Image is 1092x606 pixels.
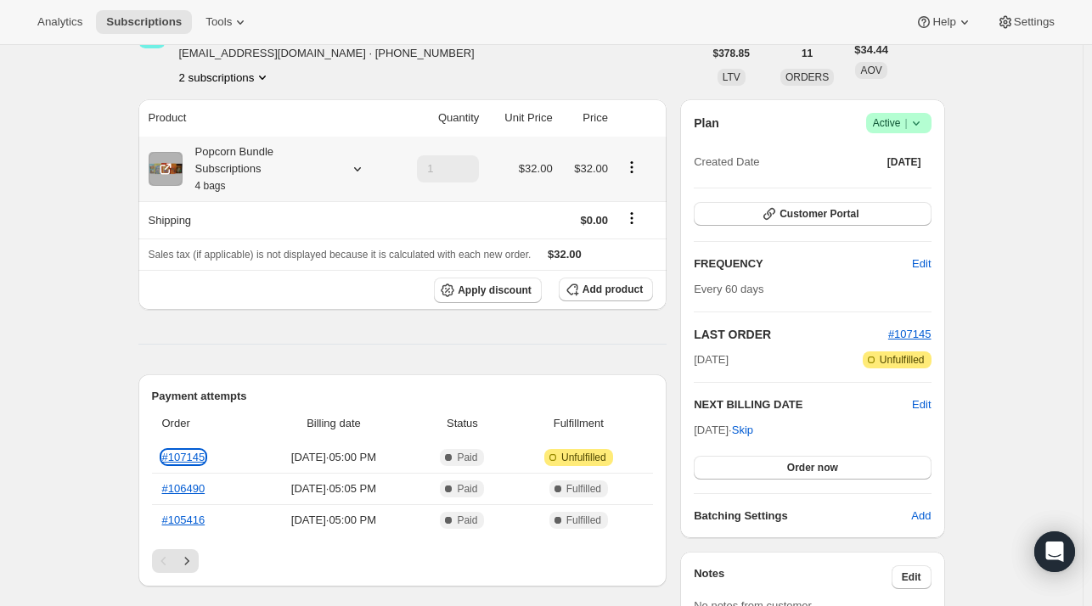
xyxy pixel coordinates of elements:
button: Add product [559,278,653,301]
h2: LAST ORDER [694,326,888,343]
span: Every 60 days [694,283,763,295]
span: [DATE] · 05:00 PM [256,449,410,466]
span: $34.44 [854,42,888,59]
small: 4 bags [195,180,226,192]
span: Order now [787,461,838,474]
span: ORDERS [785,71,829,83]
span: [DATE] · 05:05 PM [256,480,410,497]
span: $0.00 [580,214,608,227]
button: Next [175,549,199,573]
button: Settings [987,10,1065,34]
th: Price [558,99,613,137]
div: Open Intercom Messenger [1034,531,1075,572]
button: Help [905,10,982,34]
button: Apply discount [434,278,542,303]
button: Customer Portal [694,202,931,226]
span: | [904,116,907,130]
span: Subscriptions [106,15,182,29]
button: 11 [791,42,823,65]
h2: Payment attempts [152,388,654,405]
button: Product actions [179,69,272,86]
span: Active [873,115,925,132]
span: LTV [723,71,740,83]
span: Apply discount [458,283,532,297]
span: Paid [457,451,477,464]
a: #107145 [888,328,932,340]
span: Billing date [256,415,410,432]
span: Skip [732,422,753,439]
button: Product actions [618,158,645,177]
span: $378.85 [713,47,750,60]
span: Status [420,415,504,432]
th: Shipping [138,201,394,238]
span: $32.00 [548,248,582,261]
button: Add [901,502,941,530]
span: Unfulfilled [880,353,925,367]
span: Add [911,508,931,525]
span: [DATE] · 05:00 PM [256,512,410,529]
button: Tools [195,10,259,34]
h2: Plan [694,115,719,132]
span: $32.00 [519,162,553,175]
button: Edit [892,565,932,589]
button: Shipping actions [618,209,645,227]
button: Subscriptions [96,10,192,34]
span: $32.00 [574,162,608,175]
span: Customer Portal [780,207,858,221]
a: #105416 [162,513,205,526]
th: Quantity [393,99,484,137]
span: Fulfilled [566,482,601,496]
span: 11 [802,47,813,60]
h2: FREQUENCY [694,255,912,272]
h3: Notes [694,565,892,589]
h2: NEXT BILLING DATE [694,396,912,413]
span: [DATE] · [694,424,753,436]
a: #107145 [162,451,205,463]
span: Tools [205,15,232,29]
span: [EMAIL_ADDRESS][DOMAIN_NAME] · [PHONE_NUMBER] [179,45,489,62]
nav: Pagination [152,549,654,573]
span: [DATE] [694,351,729,368]
div: Popcorn Bundle Subscriptions [183,143,335,194]
button: Analytics [27,10,93,34]
span: Edit [912,255,931,272]
button: Skip [722,417,763,444]
button: #107145 [888,326,932,343]
span: Unfulfilled [561,451,606,464]
button: Edit [902,250,941,278]
span: Paid [457,513,477,527]
span: Fulfillment [514,415,643,432]
button: Edit [912,396,931,413]
span: AOV [860,65,881,76]
img: product img [149,152,183,186]
button: $378.85 [703,42,760,65]
span: Fulfilled [566,513,601,527]
span: Help [932,15,955,29]
span: [DATE] [887,155,921,169]
th: Order [152,405,252,442]
a: #106490 [162,482,205,495]
span: Sales tax (if applicable) is not displayed because it is calculated with each new order. [149,249,532,261]
button: [DATE] [877,150,932,174]
span: Edit [902,570,921,584]
span: Add product [583,283,643,296]
span: Analytics [37,15,82,29]
h6: Batching Settings [694,508,911,525]
th: Product [138,99,394,137]
button: Order now [694,456,931,480]
span: Settings [1014,15,1055,29]
span: Created Date [694,154,759,171]
span: Paid [457,482,477,496]
th: Unit Price [484,99,557,137]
